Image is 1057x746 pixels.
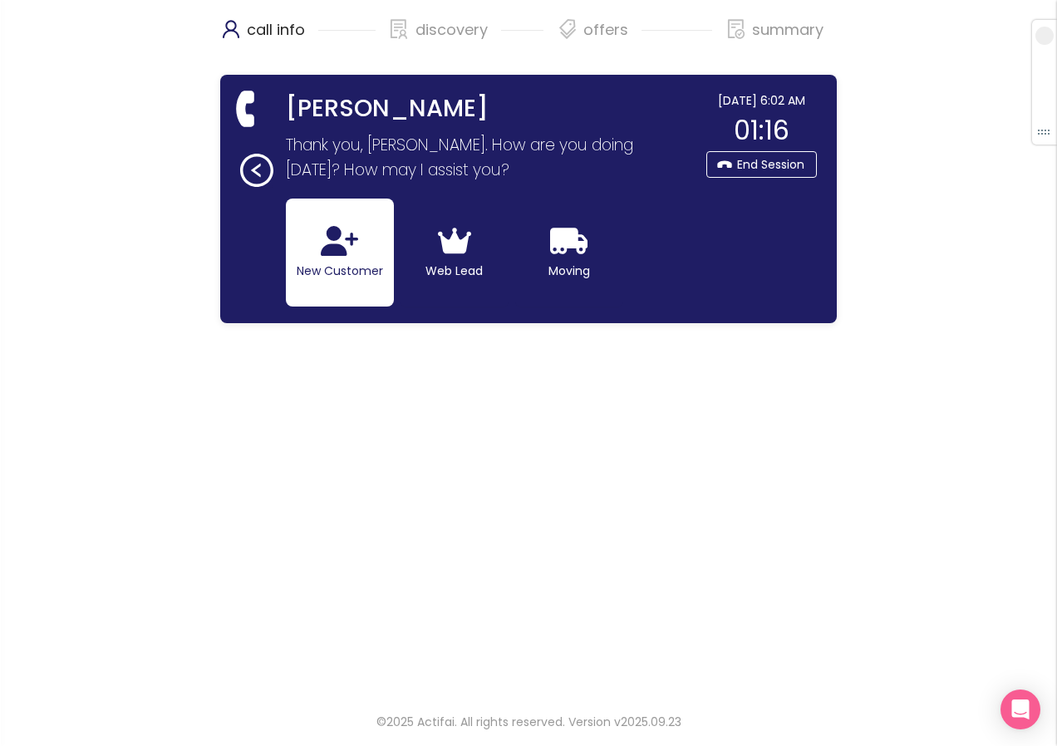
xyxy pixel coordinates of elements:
[706,151,817,178] button: End Session
[221,19,241,39] span: user
[220,17,376,58] div: call info
[752,17,823,43] p: summary
[415,17,488,43] p: discovery
[1000,690,1040,729] div: Open Intercom Messenger
[706,91,817,110] div: [DATE] 6:02 AM
[726,19,746,39] span: file-done
[230,91,265,126] span: phone
[583,17,628,43] p: offers
[389,17,544,58] div: discovery
[286,91,489,126] strong: [PERSON_NAME]
[389,19,409,39] span: solution
[706,110,817,151] div: 01:16
[247,17,305,43] p: call info
[286,199,394,307] button: New Customer
[515,199,623,307] button: Moving
[558,19,578,39] span: tags
[401,199,509,307] button: Web Lead
[725,17,823,58] div: summary
[286,133,684,183] p: Thank you, [PERSON_NAME]. How are you doing [DATE]? How may I assist you?
[557,17,712,58] div: offers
